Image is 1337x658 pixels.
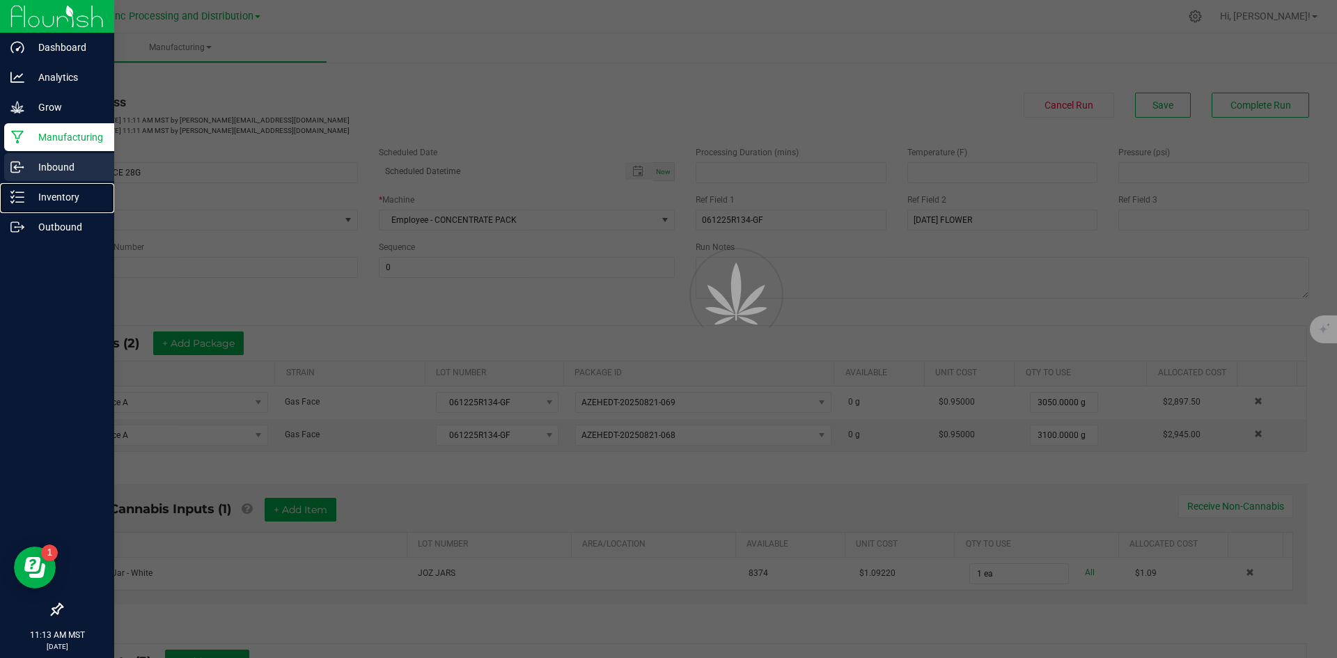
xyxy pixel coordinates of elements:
inline-svg: Manufacturing [10,130,24,144]
p: Outbound [24,219,108,235]
p: Analytics [24,69,108,86]
p: [DATE] [6,641,108,652]
p: Manufacturing [24,129,108,146]
iframe: Resource center unread badge [41,545,58,561]
p: Inbound [24,159,108,175]
p: Grow [24,99,108,116]
iframe: Resource center [14,547,56,588]
inline-svg: Inventory [10,190,24,204]
inline-svg: Grow [10,100,24,114]
p: 11:13 AM MST [6,629,108,641]
inline-svg: Outbound [10,220,24,234]
inline-svg: Dashboard [10,40,24,54]
p: Dashboard [24,39,108,56]
inline-svg: Analytics [10,70,24,84]
inline-svg: Inbound [10,160,24,174]
p: Inventory [24,189,108,205]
